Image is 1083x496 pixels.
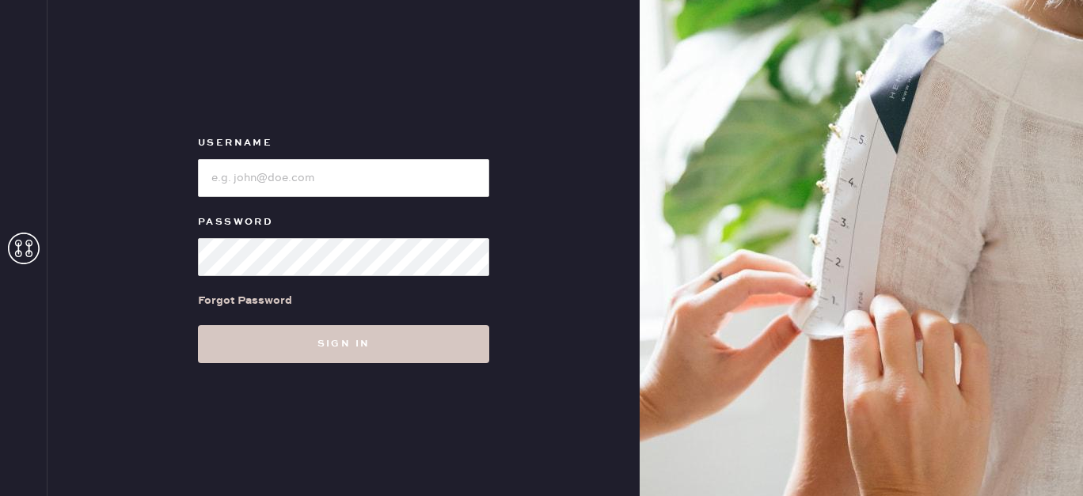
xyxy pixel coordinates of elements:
[198,325,489,363] button: Sign in
[198,159,489,197] input: e.g. john@doe.com
[198,292,292,309] div: Forgot Password
[198,213,489,232] label: Password
[198,276,292,325] a: Forgot Password
[198,134,489,153] label: Username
